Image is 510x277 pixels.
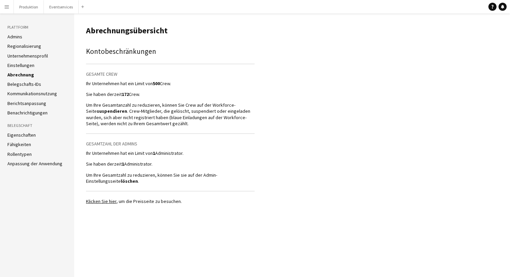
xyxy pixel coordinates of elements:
[7,34,22,40] a: Admins
[7,24,67,30] h3: Plattform
[7,110,48,116] a: Benachrichtigungen
[86,150,255,156] p: Ihr Unternehmen hat ein Limit von Administrator.
[97,108,127,114] strong: suspendieren
[44,0,79,13] button: Eventservices
[122,161,124,167] strong: 1
[7,72,34,78] a: Abrechnung
[86,26,255,36] h1: Abrechnungsübersicht
[7,81,41,87] a: Belegschafts-IDs
[7,123,67,129] h3: Belegschaft
[7,141,31,147] a: Fähigkeiten
[86,161,255,167] p: Sie haben derzeit Administrator.
[153,150,155,156] strong: 1
[86,102,255,127] p: Um Ihre Gesamtanzahl zu reduzieren, können Sie Crew auf der Workforce-Seite . Crew-Mitglieder, di...
[86,172,255,184] p: Um Ihre Gesamtzahl zu reduzieren, können Sie sie auf der Admin-Einstellungsseite .
[86,198,116,204] a: Klicken Sie hier
[7,100,46,106] a: Berichtsanpassung
[122,91,129,97] strong: 172
[7,161,62,167] a: Anpassung der Anwendung
[153,80,160,86] strong: 500
[86,71,255,77] h3: Gesamte Crew
[86,141,255,147] h3: Gesamtzahl der Admins
[86,80,255,86] p: Ihr Unternehmen hat ein Limit von Crew.
[7,151,32,157] a: Rollentypen
[121,178,138,184] strong: löschen
[86,198,255,204] p: , um die Preisseite zu besuchen.
[14,0,44,13] button: Produktion
[7,91,57,97] a: Kommunikationsnutzung
[7,62,34,68] a: Einstellungen
[7,53,48,59] a: Unternehmensprofil
[86,46,255,57] h2: Kontobeschränkungen
[86,91,255,97] p: Sie haben derzeit Crew.
[7,43,41,49] a: Regionalisierung
[7,132,36,138] a: Eigenschaften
